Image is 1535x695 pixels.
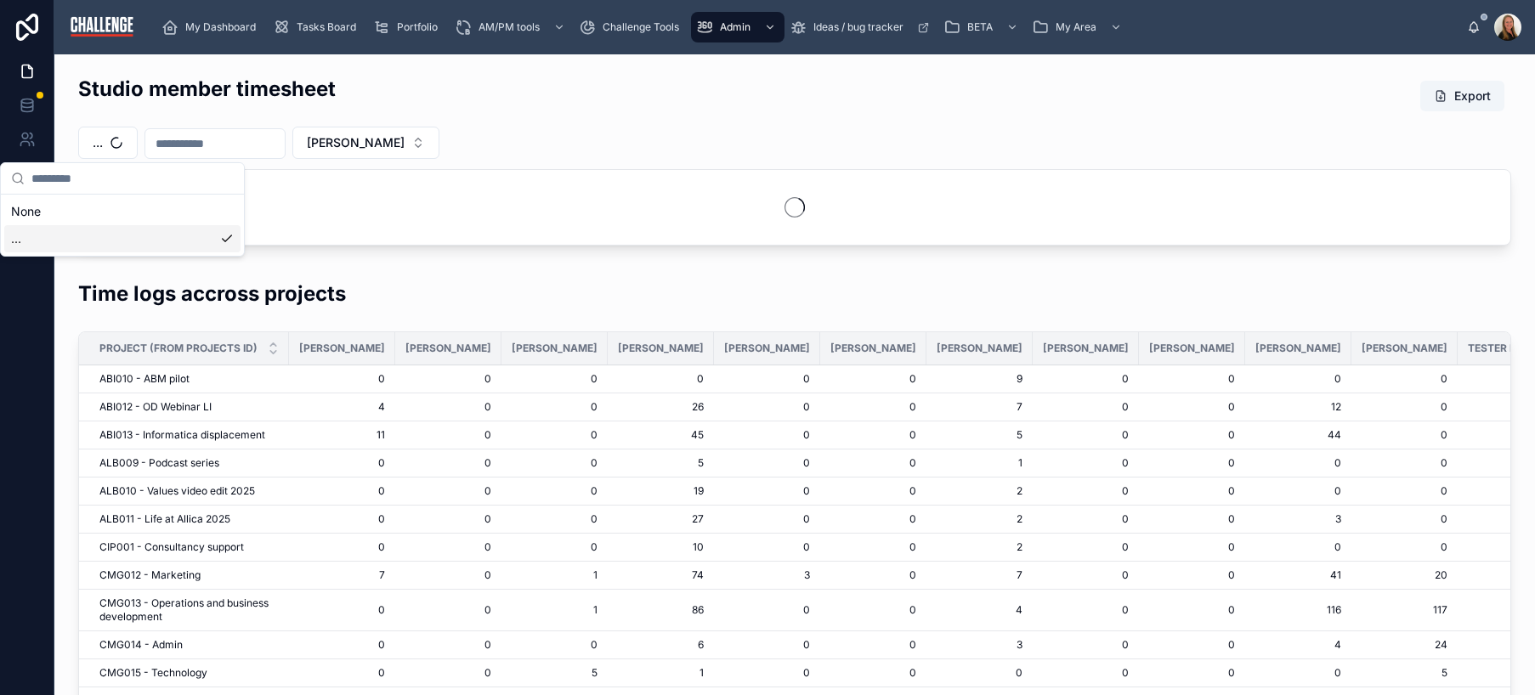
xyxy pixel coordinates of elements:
td: 0 [395,365,501,393]
span: [PERSON_NAME] [1255,342,1341,355]
td: 0 [395,421,501,449]
td: 1 [501,562,608,590]
span: Ideas / bug tracker [813,20,903,34]
td: 0 [501,631,608,659]
td: 12 [1245,393,1351,421]
td: 0 [1033,506,1139,534]
td: 74 [608,562,714,590]
span: Project (from Projects ID) [99,342,258,355]
td: 0 [1245,449,1351,477]
a: Ideas / bug tracker [784,12,938,42]
td: 1 [608,659,714,687]
td: 0 [714,365,820,393]
td: 0 [1033,421,1139,449]
td: 0 [1033,562,1139,590]
a: Challenge Tools [574,12,691,42]
span: [PERSON_NAME] [830,342,916,355]
td: 0 [820,449,926,477]
td: 0 [501,393,608,421]
span: [PERSON_NAME] [299,342,385,355]
td: 4 [1245,631,1351,659]
td: 0 [1245,365,1351,393]
td: 0 [501,534,608,562]
td: 0 [1351,506,1458,534]
td: 0 [1245,534,1351,562]
td: 2 [926,534,1033,562]
td: 116 [1245,590,1351,631]
span: ... [93,134,103,151]
td: ALB010 - Values video edit 2025 [79,477,289,506]
td: 0 [501,477,608,506]
td: 1 [926,449,1033,477]
span: [PERSON_NAME] [618,342,704,355]
td: 0 [395,506,501,534]
td: 0 [1139,393,1245,421]
td: 0 [820,631,926,659]
td: CMG015 - Technology [79,659,289,687]
td: 0 [820,534,926,562]
td: 5 [926,421,1033,449]
td: 0 [714,506,820,534]
span: Portfolio [397,20,438,34]
td: 0 [1139,659,1245,687]
td: 0 [1139,534,1245,562]
td: 0 [926,659,1033,687]
span: [PERSON_NAME] [307,134,405,151]
td: 0 [1033,590,1139,631]
span: BETA [967,20,993,34]
td: 0 [289,449,395,477]
td: 0 [501,365,608,393]
td: 11 [289,421,395,449]
td: 0 [1139,449,1245,477]
span: [PERSON_NAME] [512,342,598,355]
td: CMG014 - Admin [79,631,289,659]
td: 0 [289,590,395,631]
td: 0 [289,631,395,659]
td: 19 [608,477,714,506]
td: 0 [395,534,501,562]
span: [PERSON_NAME] [405,342,491,355]
td: 0 [501,449,608,477]
td: 0 [395,562,501,590]
td: 3 [926,631,1033,659]
td: 20 [1351,562,1458,590]
td: 0 [1139,631,1245,659]
td: 0 [1351,421,1458,449]
td: 2 [926,506,1033,534]
td: 0 [714,393,820,421]
td: 86 [608,590,714,631]
td: 0 [1351,365,1458,393]
td: 0 [289,506,395,534]
td: 0 [501,506,608,534]
td: 117 [1351,590,1458,631]
td: 7 [926,562,1033,590]
td: 0 [820,393,926,421]
div: None [4,198,241,225]
td: 0 [395,393,501,421]
span: [PERSON_NAME] [937,342,1022,355]
td: CMG013 - Operations and business development [79,590,289,631]
td: ALB011 - Life at Allica 2025 [79,506,289,534]
span: AM/PM tools [479,20,540,34]
td: 0 [820,365,926,393]
td: 0 [289,534,395,562]
td: 0 [820,421,926,449]
span: Tasks Board [297,20,356,34]
td: 7 [289,562,395,590]
span: My Dashboard [185,20,256,34]
td: 0 [1033,534,1139,562]
button: Export [1420,81,1504,111]
td: 26 [608,393,714,421]
h2: Time logs accross projects [78,280,346,308]
a: My Area [1027,12,1130,42]
td: CIP001 - Consultancy support [79,534,289,562]
td: 5 [501,659,608,687]
td: 3 [714,562,820,590]
td: 0 [820,562,926,590]
td: 0 [1139,562,1245,590]
td: 7 [926,393,1033,421]
td: 0 [289,659,395,687]
td: 0 [1033,393,1139,421]
span: [PERSON_NAME] [1149,342,1235,355]
td: 0 [1351,534,1458,562]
